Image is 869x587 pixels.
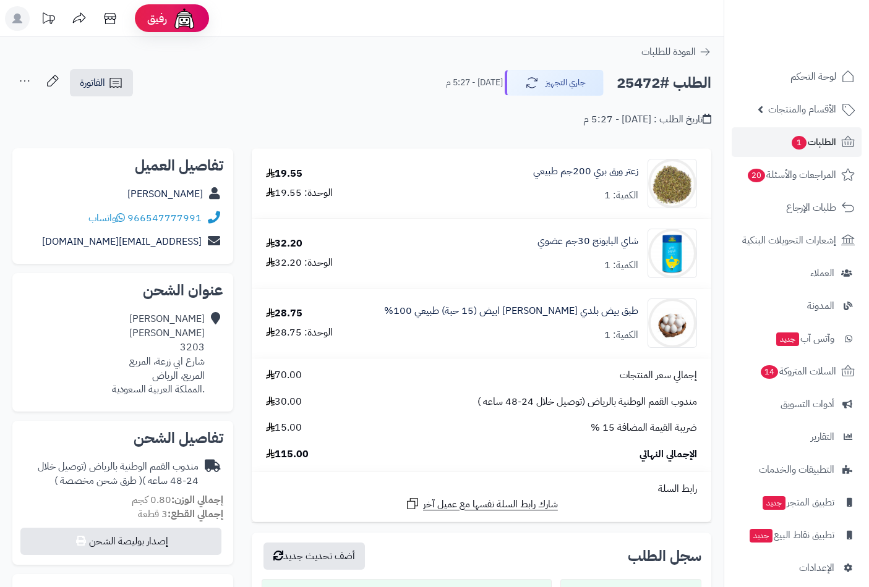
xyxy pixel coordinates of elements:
[648,229,696,278] img: 1646511130-chamomile-tea-1_9-90x90.jpg
[748,169,765,182] span: 20
[790,68,836,85] span: لوحة التحكم
[257,482,706,496] div: رابط السلة
[423,497,558,512] span: شارك رابط السلة نفسها مع عميل آخر
[138,507,223,522] small: 3 قطعة
[732,193,862,222] a: طلبات الإرجاع
[266,167,302,181] div: 19.55
[533,164,638,179] a: زعتر ورق بري 200جم طبيعي
[20,528,221,555] button: إصدار بوليصة الشحن
[732,160,862,190] a: المراجعات والأسئلة20
[761,494,834,511] span: تطبيق المتجر
[266,447,309,462] span: 115.00
[384,304,638,318] a: طبق بيض بلدي [PERSON_NAME] ابيض (15 حبة) طبيعي 100%
[127,211,202,226] a: 966547777991
[768,101,836,118] span: الأقسام والمنتجات
[266,368,302,382] span: 70.00
[112,312,205,397] div: [PERSON_NAME] [PERSON_NAME] 3203 شارع ابي زرعة، المربع المربع، الرياض .المملكة العربية السعودية
[750,529,773,543] span: جديد
[266,421,302,435] span: 15.00
[54,473,142,488] span: ( طرق شحن مخصصة )
[799,559,834,576] span: الإعدادات
[266,186,333,200] div: الوحدة: 19.55
[732,520,862,550] a: تطبيق نقاط البيعجديد
[747,166,836,184] span: المراجعات والأسئلة
[761,365,778,379] span: 14
[640,447,697,462] span: الإجمالي النهائي
[127,187,203,201] a: [PERSON_NAME]
[591,421,697,435] span: ضريبة القيمة المضافة 15 %
[732,324,862,353] a: وآتس آبجديد
[775,330,834,347] span: وآتس آب
[732,422,862,452] a: التقارير
[22,158,223,173] h2: تفاصيل العميل
[732,258,862,288] a: العملاء
[70,69,133,96] a: الفاتورة
[732,357,862,386] a: السلات المتروكة14
[33,6,64,34] a: تحديثات المنصة
[168,507,223,522] strong: إجمالي القطع:
[604,258,638,272] div: الكمية: 1
[266,237,302,251] div: 32.20
[628,549,701,564] h3: سجل الطلب
[266,326,333,340] div: الوحدة: 28.75
[583,112,711,127] div: تاريخ الطلب : [DATE] - 5:27 م
[732,226,862,255] a: إشعارات التحويلات البنكية
[811,428,834,446] span: التقارير
[147,11,167,26] span: رفيق
[604,328,638,342] div: الكمية: 1
[732,127,862,157] a: الطلبات1
[171,492,223,507] strong: إجمالي الوزن:
[641,44,711,59] a: العودة للطلبات
[604,188,638,203] div: الكمية: 1
[22,431,223,446] h2: تفاصيل الشحن
[732,455,862,484] a: التطبيقات والخدمات
[786,199,836,216] span: طلبات الإرجاع
[446,77,503,89] small: [DATE] - 5:27 م
[42,234,202,249] a: [EMAIL_ADDRESS][DOMAIN_NAME]
[648,159,696,208] img: 1641390911-zaza-370x370-90x90.jpg
[617,70,711,96] h2: الطلب #25472
[266,256,333,270] div: الوحدة: 32.20
[748,526,834,544] span: تطبيق نقاط البيع
[641,44,696,59] span: العودة للطلبات
[88,211,125,226] a: واتساب
[22,283,223,298] h2: عنوان الشحن
[648,298,696,348] img: 1734979698-larg1594735574-90x90.jpg
[785,31,857,57] img: logo-2.png
[732,488,862,517] a: تطبيق المتجرجديد
[132,492,223,507] small: 0.80 كجم
[792,136,807,150] span: 1
[172,6,197,31] img: ai-face.png
[732,389,862,419] a: أدوات التسويق
[760,363,836,380] span: السلات المتروكة
[763,496,786,510] span: جديد
[505,70,604,96] button: جاري التجهيز
[80,75,105,90] span: الفاتورة
[790,133,836,151] span: الطلبات
[263,543,365,570] button: أضف تحديث جديد
[759,461,834,478] span: التطبيقات والخدمات
[266,306,302,321] div: 28.75
[537,234,638,248] a: شاي البابونج 30جم عضوي
[742,232,836,249] span: إشعارات التحويلات البنكية
[807,297,834,315] span: المدونة
[732,553,862,583] a: الإعدادات
[620,368,697,382] span: إجمالي سعر المنتجات
[732,62,862,91] a: لوحة التحكم
[477,395,697,409] span: مندوب القمم الوطنية بالرياض (توصيل خلال 24-48 ساعه )
[732,291,862,321] a: المدونة
[776,332,799,346] span: جديد
[405,496,558,512] a: شارك رابط السلة نفسها مع عميل آخر
[22,460,199,488] div: مندوب القمم الوطنية بالرياض (توصيل خلال 24-48 ساعه )
[266,395,302,409] span: 30.00
[781,395,834,413] span: أدوات التسويق
[810,264,834,282] span: العملاء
